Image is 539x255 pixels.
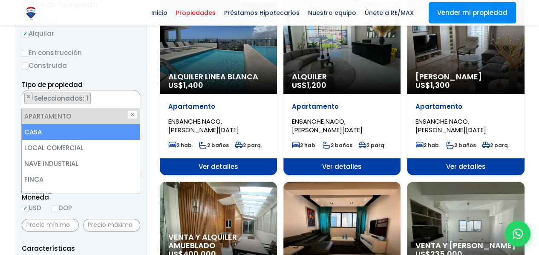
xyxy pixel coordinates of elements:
[22,205,29,212] input: USD
[482,142,509,149] span: 2 parq.
[415,80,450,90] span: US$
[446,142,476,149] span: 2 baños
[283,158,401,175] span: Ver detalles
[292,80,326,90] span: US$
[168,142,193,149] span: 2 hab.
[429,2,516,23] a: Vender mi propiedad
[415,142,440,149] span: 2 hab.
[160,158,277,175] span: Ver detalles
[33,94,90,103] span: Seleccionados: 1
[183,80,203,90] span: 1,400
[147,6,172,19] span: Inicio
[22,31,29,38] input: Alquilar
[168,117,239,134] span: ENSANCHE NACO, [PERSON_NAME][DATE]
[292,72,392,81] span: Alquiler
[22,60,140,71] label: Construida
[22,187,140,203] li: TERRENO
[22,90,27,109] textarea: Search
[168,80,203,90] span: US$
[292,117,363,134] span: ENSANCHE NACO, [PERSON_NAME][DATE]
[220,6,304,19] span: Préstamos Hipotecarios
[415,117,486,134] span: ENSANCHE NACO, [PERSON_NAME][DATE]
[22,203,41,213] label: USD
[22,171,140,187] li: FINCA
[172,6,220,19] span: Propiedades
[307,80,326,90] span: 1,200
[127,110,138,119] button: ✕
[24,93,91,104] li: APARTAMENTO
[360,6,418,19] span: Únete a RE/MAX
[168,72,268,81] span: Alquiler Linea Blanca
[22,124,140,140] li: CASA
[23,6,38,20] img: Logo de REMAX
[22,50,29,57] input: En construcción
[358,142,386,149] span: 2 parq.
[168,233,268,250] span: Venta y alquiler amueblado
[199,142,229,149] span: 2 baños
[22,243,140,254] p: Características
[25,93,33,101] button: Remove item
[415,241,516,250] span: Venta y [PERSON_NAME]
[292,102,392,111] p: Apartamento
[292,142,317,149] span: 2 hab.
[407,158,524,175] span: Ver detalles
[22,108,140,124] li: APARTAMENTO
[22,47,140,58] label: En construcción
[22,63,29,70] input: Construida
[131,93,135,101] span: ×
[26,93,31,101] span: ×
[22,80,83,89] span: Tipo de propiedad
[22,28,140,39] label: Alquilar
[22,219,79,232] input: Precio mínimo
[168,102,268,111] p: Apartamento
[415,102,516,111] p: Apartamento
[415,72,516,81] span: [PERSON_NAME]
[83,219,140,232] input: Precio máximo
[22,156,140,171] li: NAVE INDUSTRIAL
[304,6,360,19] span: Nuestro equipo
[52,205,58,212] input: DOP
[323,142,352,149] span: 2 baños
[130,93,135,101] button: Remove all items
[22,140,140,156] li: LOCAL COMERCIAL
[235,142,262,149] span: 2 parq.
[22,192,140,203] span: Moneda
[52,203,72,213] label: DOP
[430,80,450,90] span: 1,300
